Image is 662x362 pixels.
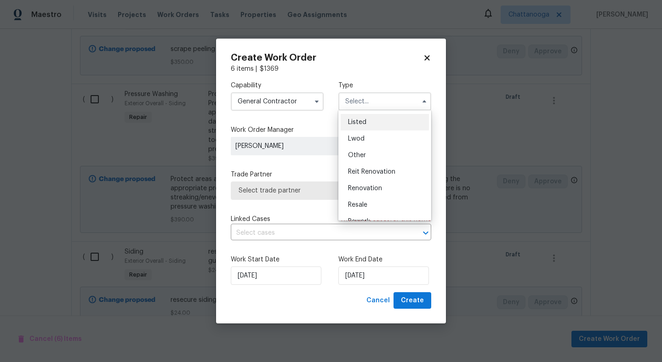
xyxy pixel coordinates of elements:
[363,292,394,309] button: Cancel
[419,226,432,239] button: Open
[311,96,322,107] button: Show options
[348,119,366,125] span: Listed
[338,255,431,264] label: Work End Date
[338,92,431,111] input: Select...
[348,218,370,225] span: Rework
[231,170,431,179] label: Trade Partner
[338,81,431,90] label: Type
[394,292,431,309] button: Create
[231,53,423,62] h2: Create Work Order
[231,266,321,285] input: M/D/YYYY
[231,125,431,135] label: Work Order Manager
[231,81,324,90] label: Capability
[260,66,279,72] span: $ 1369
[348,136,365,142] span: Lwod
[235,141,368,151] span: [PERSON_NAME]
[231,92,324,111] input: Select...
[348,152,366,158] span: Other
[348,169,395,175] span: Reit Renovation
[348,185,382,192] span: Renovation
[369,216,372,222] span: 7
[348,202,367,208] span: Resale
[419,96,430,107] button: Hide options
[231,64,431,74] div: 6 items |
[366,295,390,306] span: Cancel
[239,186,423,195] span: Select trade partner
[401,295,424,306] span: Create
[338,266,429,285] input: M/D/YYYY
[231,255,324,264] label: Work Start Date
[231,215,270,224] span: Linked Cases
[231,226,405,240] input: Select cases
